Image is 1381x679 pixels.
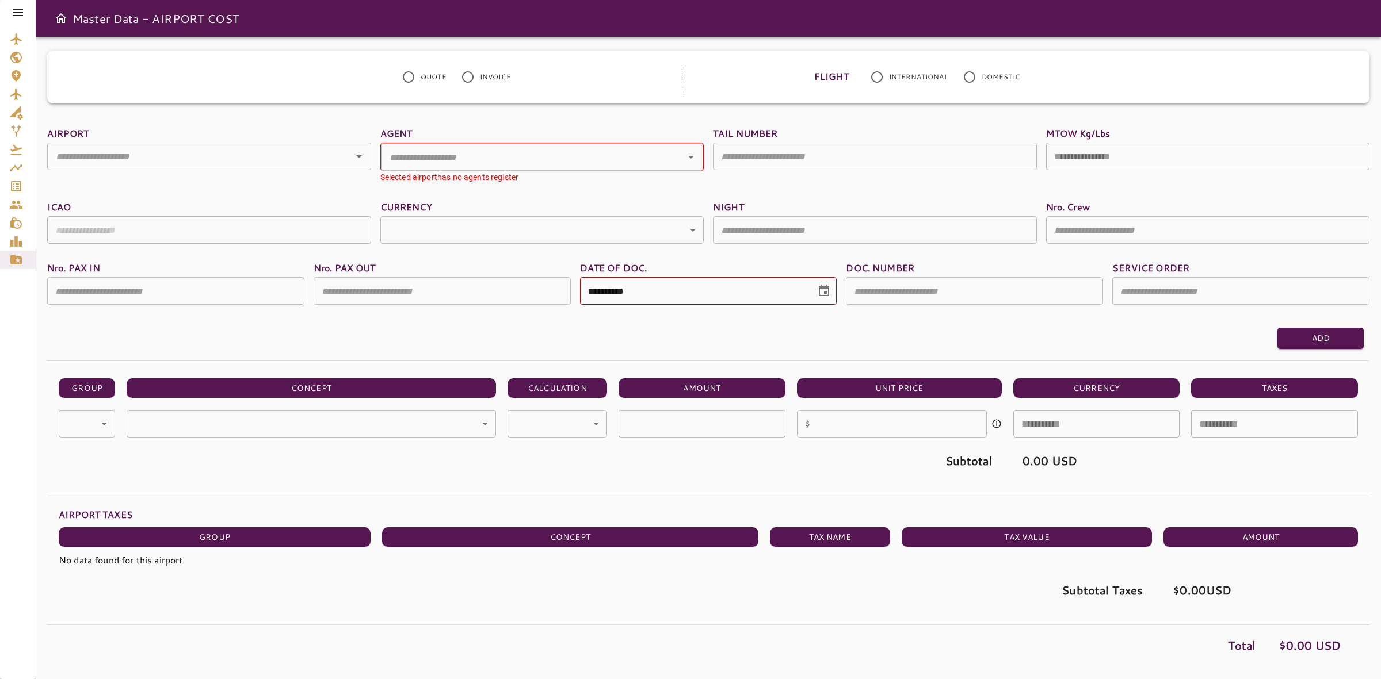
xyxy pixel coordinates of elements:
[797,378,1002,398] th: UNIT PRICE
[508,378,608,398] th: CALCULATION
[351,148,367,164] button: Open
[713,126,1037,140] label: TAIL NUMBER
[47,126,371,140] label: AIRPORT
[59,508,1369,521] p: AIRPORT TAXES
[380,216,704,244] div: ​
[47,200,371,213] label: ICAO
[480,72,511,82] span: INVOICE
[902,527,1152,547] th: TAX VALUE
[59,527,371,547] th: GROUP
[380,200,704,213] label: CURRENCY
[59,410,115,438] div: ​
[1013,443,1180,478] td: 0.00 USD
[1046,126,1370,140] label: MTOW Kg/Lbs
[812,279,836,302] button: Choose date
[508,410,608,438] div: ​
[314,261,571,274] label: Nro. PAX OUT
[902,573,1152,608] td: Subtotal Taxes
[47,261,304,274] label: Nro. PAX IN
[1191,378,1358,398] th: TAXES
[683,149,699,165] button: Open
[814,65,849,89] label: FLIGHT
[1013,378,1180,398] th: CURRENCY
[1279,636,1341,654] p: $ 0.00 USD
[127,378,495,398] th: CONCEPT
[1163,573,1358,608] td: $ 0.00 USD
[380,126,704,140] label: AGENT
[380,171,704,183] div: Selected airport has no agents register
[805,417,810,431] p: $
[1163,527,1358,547] th: AMOUNT
[49,7,73,30] button: Open drawer
[382,527,758,547] th: CONCEPT
[846,261,1103,274] label: DOC. NUMBER
[1277,328,1364,349] button: Add
[127,410,495,438] div: ​
[59,553,371,567] p: No data found for this airport
[797,443,1002,478] td: Subtotal
[421,72,447,82] span: QUOTE
[1112,261,1369,274] label: SERVICE ORDER
[713,200,1037,213] label: NIGHT
[982,72,1020,82] span: DOMESTIC
[59,378,115,398] th: GROUP
[1228,636,1256,654] p: Total
[770,527,890,547] th: TAX NAME
[889,72,948,82] span: INTERNATIONAL
[1046,200,1370,213] label: Nro. Crew
[580,261,837,274] label: DATE OF DOC.
[73,9,239,28] h6: Master Data - AIRPORT COST
[619,378,785,398] th: AMOUNT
